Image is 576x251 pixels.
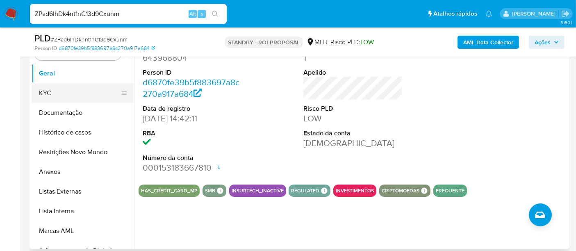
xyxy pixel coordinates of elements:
dt: Person ID [143,68,242,77]
a: Sair [561,9,570,18]
p: erico.trevizan@mercadopago.com.br [512,10,558,18]
a: Notificações [485,10,492,17]
dt: RBA [143,129,242,138]
button: Listas Externas [32,182,134,201]
p: STANDBY - ROI PROPOSAL [225,37,303,48]
dd: [DEMOGRAPHIC_DATA] [303,137,403,149]
dt: Data de registro [143,104,242,113]
button: AML Data Collector [458,36,519,49]
dd: [DATE] 14:42:11 [143,113,242,124]
span: Atalhos rápidos [433,9,477,18]
button: Marcas AML [32,221,134,241]
dt: Apelido [303,68,403,77]
button: Documentação [32,103,134,123]
dd: 643968804 [143,52,242,64]
button: Anexos [32,162,134,182]
dt: Risco PLD [303,104,403,113]
dd: LOW [303,113,403,124]
dt: Estado da conta [303,129,403,138]
button: KYC [32,83,127,103]
span: Risco PLD: [330,38,374,47]
button: Ações [529,36,565,49]
span: Alt [189,10,196,18]
b: Person ID [34,45,57,52]
dd: 000153183667810 [143,162,242,173]
dt: Número da conta [143,153,242,162]
a: d6870fe39b5f883697a8c270a917a684 [59,45,155,52]
div: MLB [306,38,327,47]
span: LOW [360,37,374,47]
input: Pesquise usuários ou casos... [30,9,227,19]
button: Restrições Novo Mundo [32,142,134,162]
span: 3.160.1 [560,19,572,26]
dd: 1 [303,52,403,64]
button: Lista Interna [32,201,134,221]
span: Ações [535,36,551,49]
a: d6870fe39b5f883697a8c270a917a684 [143,76,239,100]
b: AML Data Collector [463,36,513,49]
button: Geral [32,64,134,83]
button: Histórico de casos [32,123,134,142]
button: search-icon [207,8,223,20]
b: PLD [34,32,51,45]
span: s [200,10,203,18]
span: # ZPad6IhDk4nt1nC13d9Cxunm [51,35,127,43]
